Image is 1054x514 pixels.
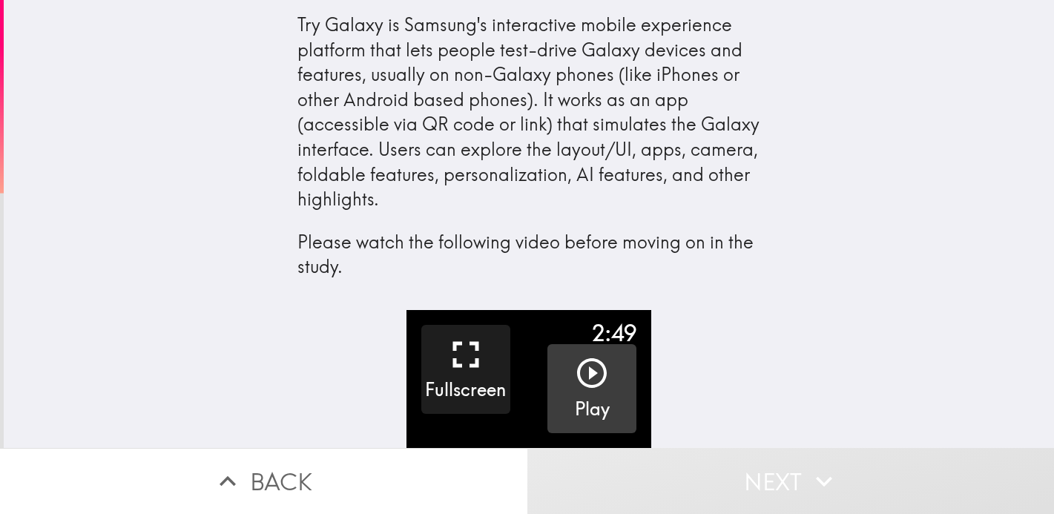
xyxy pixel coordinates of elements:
[297,13,760,280] div: Try Galaxy is Samsung's interactive mobile experience platform that lets people test-drive Galaxy...
[297,230,760,280] p: Please watch the following video before moving on in the study.
[575,397,610,422] h5: Play
[547,344,636,433] button: Play
[421,325,510,414] button: Fullscreen
[592,317,636,349] div: 2:49
[425,378,506,403] h5: Fullscreen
